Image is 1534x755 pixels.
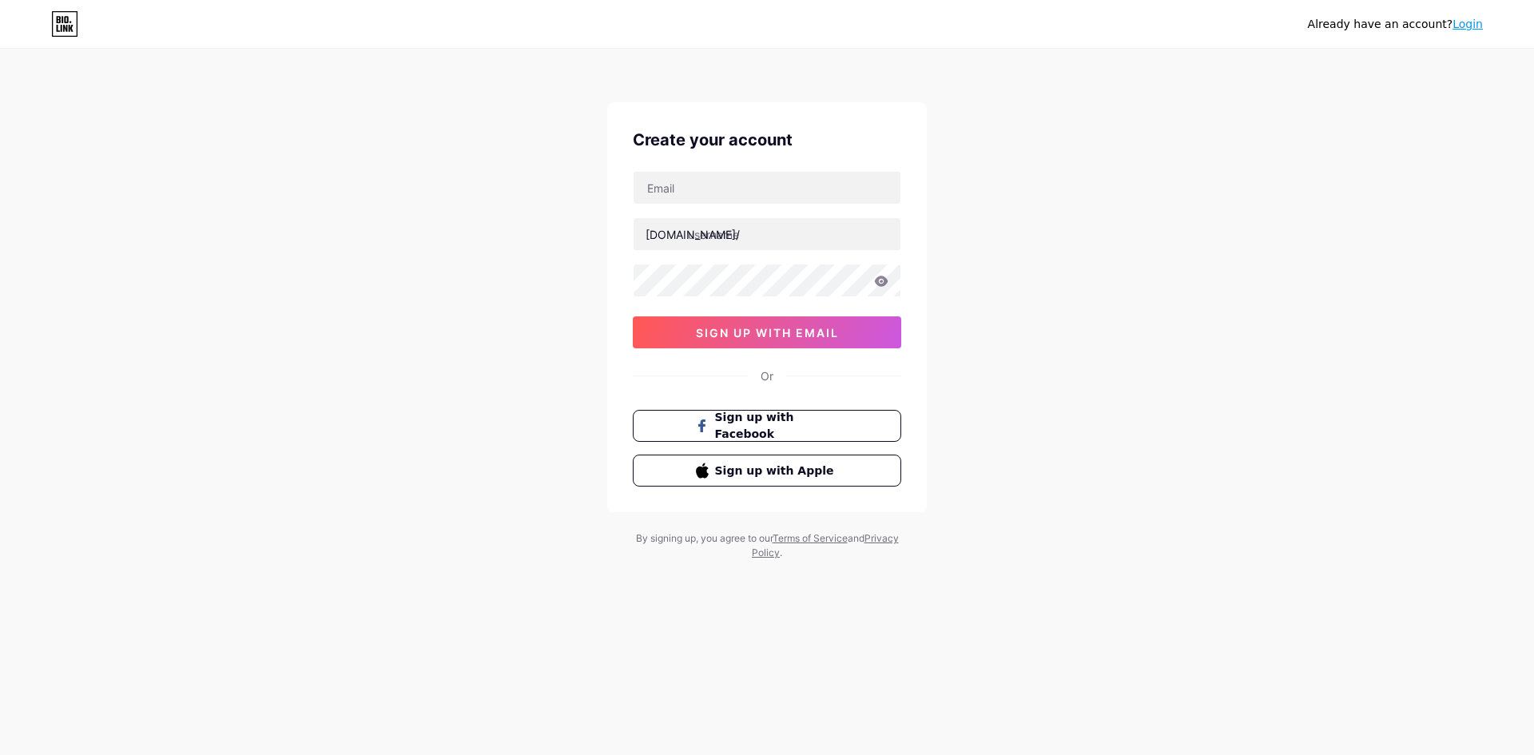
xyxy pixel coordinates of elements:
div: [DOMAIN_NAME]/ [646,226,740,243]
input: username [634,218,900,250]
div: By signing up, you agree to our and . [631,531,903,560]
span: sign up with email [696,326,839,340]
a: Login [1453,18,1483,30]
button: Sign up with Facebook [633,410,901,442]
a: Terms of Service [773,532,848,544]
div: Or [761,368,773,384]
input: Email [634,172,900,204]
button: sign up with email [633,316,901,348]
div: Already have an account? [1308,16,1483,33]
button: Sign up with Apple [633,455,901,487]
span: Sign up with Apple [715,463,839,479]
div: Create your account [633,128,901,152]
span: Sign up with Facebook [715,409,839,443]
